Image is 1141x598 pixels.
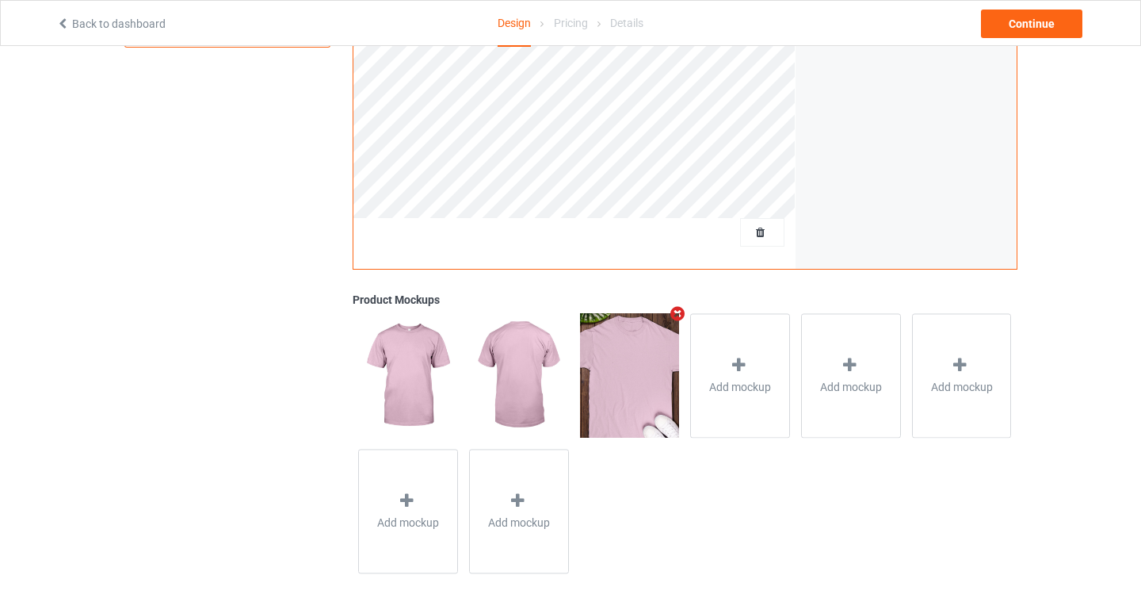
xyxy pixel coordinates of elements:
span: Add mockup [377,515,439,531]
div: Add mockup [912,313,1012,438]
i: Remove mockup [668,305,688,322]
div: Add mockup [690,313,790,438]
span: Add mockup [931,379,993,395]
span: Add mockup [709,379,771,395]
div: Continue [981,10,1082,38]
div: Pricing [554,1,588,45]
a: Back to dashboard [56,17,166,30]
div: Add mockup [469,449,569,573]
div: Add mockup [801,313,901,438]
div: Product Mockups [353,292,1017,308]
span: Add mockup [488,515,550,531]
span: Add mockup [820,379,882,395]
img: regular.jpg [580,313,679,437]
img: regular.jpg [469,313,568,437]
div: Details [610,1,643,45]
div: Add mockup [358,449,458,573]
div: Design [498,1,531,47]
img: regular.jpg [358,313,457,437]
